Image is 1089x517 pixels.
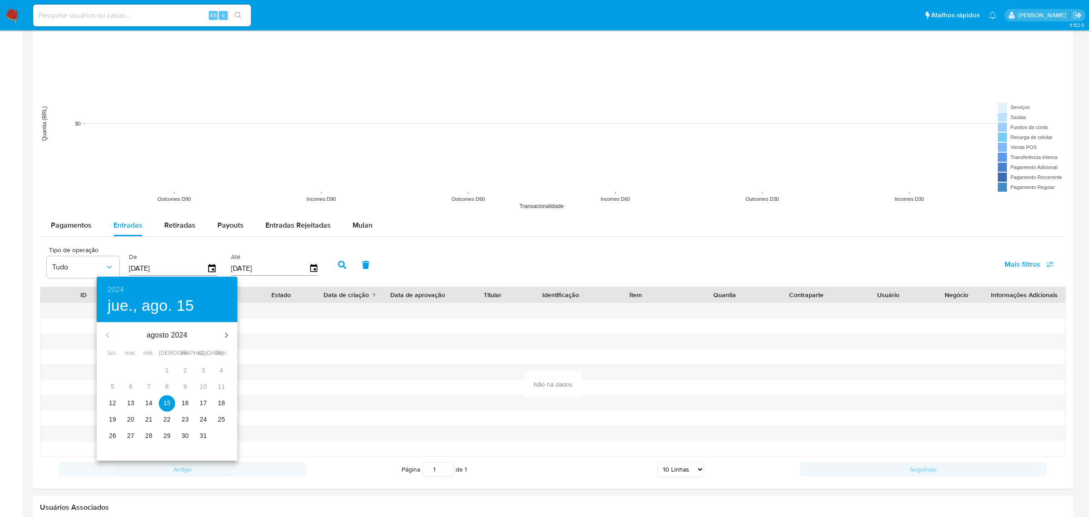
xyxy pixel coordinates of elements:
button: 23 [177,412,193,428]
p: 22 [163,415,171,424]
button: 25 [213,412,230,428]
p: 15 [163,398,171,408]
button: 29 [159,428,175,444]
p: 30 [181,431,189,440]
span: mar. [123,349,139,358]
button: 17 [195,395,211,412]
p: 31 [200,431,207,440]
button: 12 [104,395,121,412]
span: sáb. [195,349,211,358]
button: 22 [159,412,175,428]
button: 31 [195,428,211,444]
span: dom. [213,349,230,358]
p: 13 [127,398,134,408]
p: 28 [145,431,152,440]
button: 26 [104,428,121,444]
button: 13 [123,395,139,412]
span: mié. [141,349,157,358]
p: 25 [218,415,225,424]
button: 20 [123,412,139,428]
p: agosto 2024 [118,330,216,341]
span: lun. [104,349,121,358]
span: [DEMOGRAPHIC_DATA]. [159,349,175,358]
button: 24 [195,412,211,428]
p: 19 [109,415,116,424]
p: 16 [181,398,189,408]
p: 24 [200,415,207,424]
button: jue., ago. 15 [108,296,194,315]
button: 21 [141,412,157,428]
button: 2024 [108,283,124,296]
p: 17 [200,398,207,408]
p: 27 [127,431,134,440]
button: 28 [141,428,157,444]
button: 16 [177,395,193,412]
p: 20 [127,415,134,424]
button: 27 [123,428,139,444]
button: 19 [104,412,121,428]
button: 14 [141,395,157,412]
p: 14 [145,398,152,408]
button: 15 [159,395,175,412]
p: 12 [109,398,116,408]
p: 26 [109,431,116,440]
button: 18 [213,395,230,412]
p: 29 [163,431,171,440]
span: vie. [177,349,193,358]
p: 21 [145,415,152,424]
p: 18 [218,398,225,408]
button: 30 [177,428,193,444]
p: 23 [181,415,189,424]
